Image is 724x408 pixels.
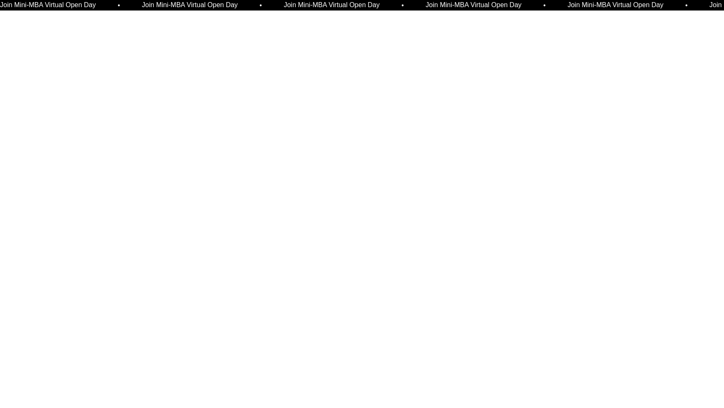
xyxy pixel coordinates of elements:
[92,2,94,9] span: •
[659,2,661,9] span: •
[233,2,236,9] span: •
[517,2,519,9] span: •
[375,2,378,9] span: •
